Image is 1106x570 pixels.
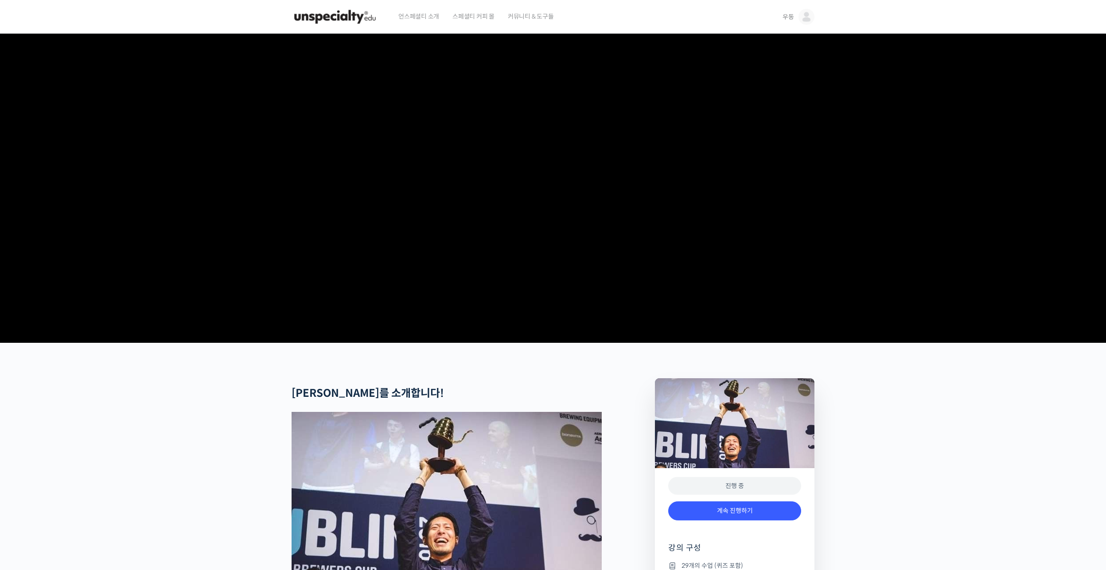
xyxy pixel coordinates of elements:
h4: 강의 구성 [668,543,801,560]
span: 우동 [783,13,794,21]
a: 계속 진행하기 [668,501,801,520]
div: 진행 중 [668,477,801,495]
h2: [PERSON_NAME]를 소개합니다! [292,387,608,400]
